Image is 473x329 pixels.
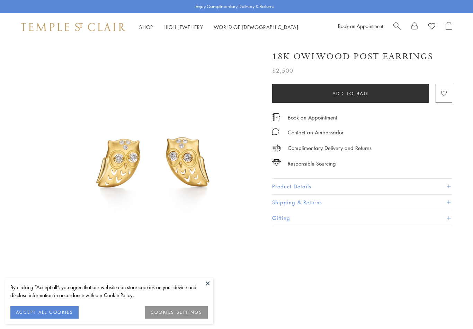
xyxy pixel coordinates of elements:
[272,84,429,103] button: Add to bag
[332,90,369,97] span: Add to bag
[214,24,298,30] a: World of [DEMOGRAPHIC_DATA]World of [DEMOGRAPHIC_DATA]
[196,3,274,10] p: Enjoy Complimentary Delivery & Returns
[139,24,153,30] a: ShopShop
[272,195,452,210] button: Shipping & Returns
[288,144,372,152] p: Complimentary Delivery and Returns
[288,159,336,168] div: Responsible Sourcing
[272,210,452,226] button: Gifting
[288,114,337,121] a: Book an Appointment
[272,66,293,75] span: $2,500
[288,128,343,137] div: Contact an Ambassador
[21,23,125,31] img: Temple St. Clair
[45,41,262,258] img: 18K Owlwood Post Earrings
[272,113,280,121] img: icon_appointment.svg
[139,23,298,32] nav: Main navigation
[393,22,401,32] a: Search
[272,144,281,152] img: icon_delivery.svg
[272,159,281,166] img: icon_sourcing.svg
[10,306,79,319] button: ACCEPT ALL COOKIES
[163,24,203,30] a: High JewelleryHigh Jewellery
[446,22,452,32] a: Open Shopping Bag
[145,306,208,319] button: COOKIES SETTINGS
[438,296,466,322] iframe: Gorgias live chat messenger
[272,128,279,135] img: MessageIcon-01_2.svg
[10,283,208,299] div: By clicking “Accept all”, you agree that our website can store cookies on your device and disclos...
[428,22,435,32] a: View Wishlist
[272,51,433,63] h1: 18K Owlwood Post Earrings
[272,179,452,194] button: Product Details
[338,23,383,29] a: Book an Appointment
